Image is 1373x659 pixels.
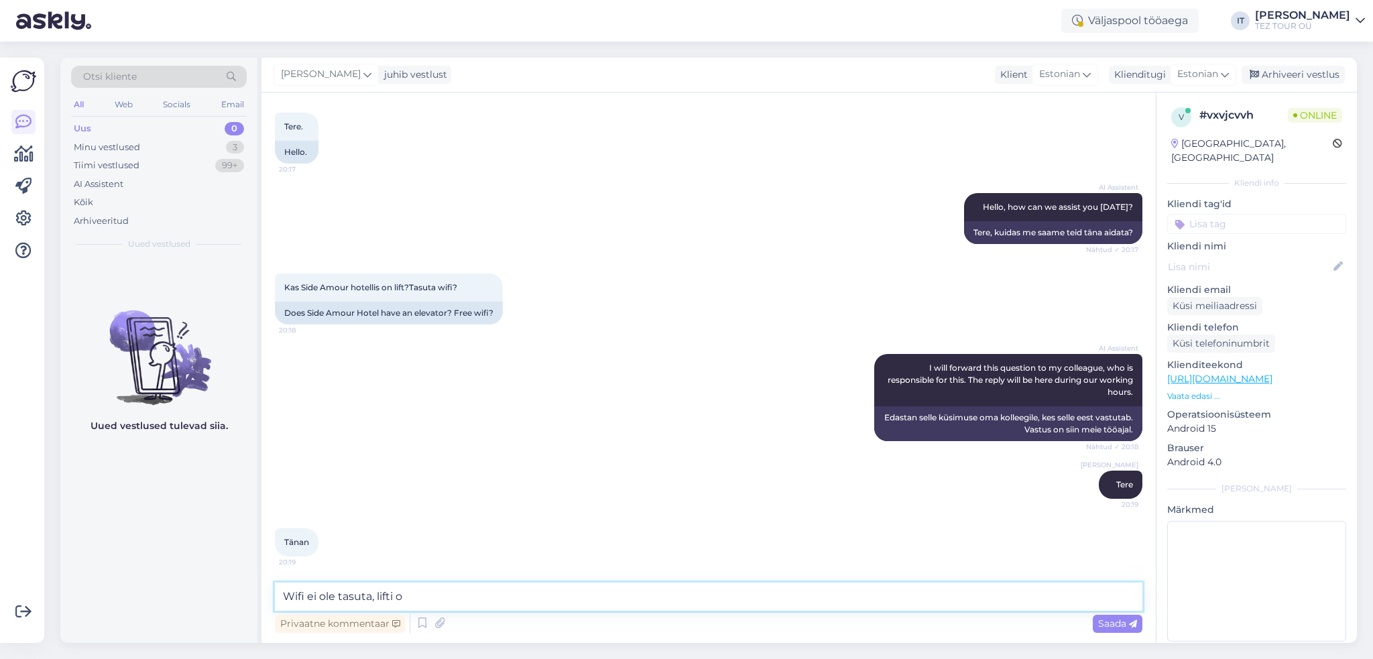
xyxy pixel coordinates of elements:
div: IT [1231,11,1250,30]
div: 0 [225,122,244,135]
span: AI Assistent [1088,343,1138,353]
span: Hello, how can we assist you [DATE]? [983,202,1133,212]
img: No chats [60,286,257,407]
span: 20:19 [1088,499,1138,510]
span: Otsi kliente [83,70,137,84]
div: Minu vestlused [74,141,140,154]
div: # vxvjcvvh [1199,107,1288,123]
div: [PERSON_NAME] [1167,483,1346,495]
div: Arhiveeritud [74,215,129,228]
div: [GEOGRAPHIC_DATA], [GEOGRAPHIC_DATA] [1171,137,1333,165]
span: I will forward this question to my colleague, who is responsible for this. The reply will be here... [888,363,1135,397]
span: AI Assistent [1088,182,1138,192]
div: Klient [995,68,1028,82]
div: Kliendi info [1167,177,1346,189]
img: Askly Logo [11,68,36,94]
p: Klienditeekond [1167,358,1346,372]
div: 99+ [215,159,244,172]
div: [PERSON_NAME] [1255,10,1350,21]
div: Tiimi vestlused [74,159,139,172]
span: Nähtud ✓ 20:17 [1086,245,1138,255]
span: Saada [1098,617,1137,630]
span: 20:19 [279,557,329,567]
div: Socials [160,96,193,113]
div: All [71,96,86,113]
input: Lisa nimi [1168,259,1331,274]
span: Nähtud ✓ 20:18 [1086,442,1138,452]
span: Kas Side Amour hotellis on lift?Tasuta wifi? [284,282,457,292]
p: Kliendi email [1167,283,1346,297]
div: Uus [74,122,91,135]
div: AI Assistent [74,178,123,191]
p: Vaata edasi ... [1167,390,1346,402]
div: Email [219,96,247,113]
div: Küsi telefoninumbrit [1167,335,1275,353]
div: Arhiveeri vestlus [1242,66,1345,84]
span: Uued vestlused [128,238,190,250]
textarea: Wifi ei ole tasuta, lifti on [275,583,1142,611]
p: Android 15 [1167,422,1346,436]
p: Uued vestlused tulevad siia. [91,419,228,433]
span: Estonian [1039,67,1080,82]
p: Android 4.0 [1167,455,1346,469]
div: Edastan selle küsimuse oma kolleegile, kes selle eest vastutab. Vastus on siin meie tööajal. [874,406,1142,441]
span: v [1179,112,1184,122]
p: Märkmed [1167,503,1346,517]
p: Brauser [1167,441,1346,455]
div: Tere, kuidas me saame teid täna aidata? [964,221,1142,244]
div: TEZ TOUR OÜ [1255,21,1350,32]
div: 3 [226,141,244,154]
span: 20:18 [279,325,329,335]
span: [PERSON_NAME] [281,67,361,82]
span: Tere. [284,121,303,131]
div: Küsi meiliaadressi [1167,297,1262,315]
span: 20:17 [279,164,329,174]
div: Web [112,96,135,113]
div: Privaatne kommentaar [275,615,406,633]
p: Kliendi tag'id [1167,197,1346,211]
input: Lisa tag [1167,214,1346,234]
a: [PERSON_NAME]TEZ TOUR OÜ [1255,10,1365,32]
span: Estonian [1177,67,1218,82]
div: Väljaspool tööaega [1061,9,1199,33]
span: [PERSON_NAME] [1081,460,1138,470]
p: Kliendi telefon [1167,320,1346,335]
span: Online [1288,108,1342,123]
div: Does Side Amour Hotel have an elevator? Free wifi? [275,302,503,324]
p: Operatsioonisüsteem [1167,408,1346,422]
div: Hello. [275,141,318,164]
a: [URL][DOMAIN_NAME] [1167,373,1272,385]
p: Kliendi nimi [1167,239,1346,253]
span: Tänan [284,537,309,547]
div: Kõik [74,196,93,209]
span: Tere [1116,479,1133,489]
div: juhib vestlust [379,68,447,82]
div: Klienditugi [1109,68,1166,82]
